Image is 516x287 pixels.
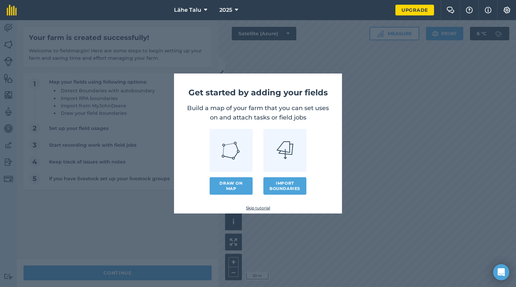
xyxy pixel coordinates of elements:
[465,7,473,13] img: A question mark icon
[185,103,331,122] p: Build a map of your farm that you can set uses on and attach tasks or field jobs
[219,6,232,14] span: 2025
[485,6,491,14] img: svg+xml;base64,PHN2ZyB4bWxucz0iaHR0cDovL3d3dy53My5vcmcvMjAwMC9zdmciIHdpZHRoPSIxNyIgaGVpZ2h0PSIxNy...
[446,7,455,13] img: Two speech bubbles overlapping with the left bubble in the forefront
[185,205,331,211] a: Skip tutorial
[174,6,201,14] span: Lähe Talu
[221,141,241,160] img: Draw icon
[263,177,306,195] button: Import boundaries
[276,141,293,159] img: Import icon
[493,264,509,280] div: Open Intercom Messenger
[395,5,434,15] a: Upgrade
[210,177,253,195] a: Draw on map
[503,7,511,13] img: A cog icon
[185,87,331,98] h1: Get started by adding your fields
[7,5,17,15] img: fieldmargin Logo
